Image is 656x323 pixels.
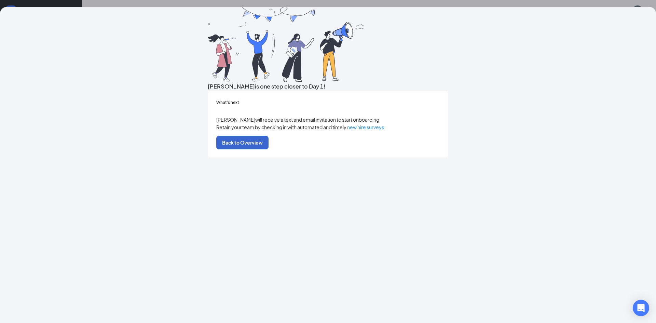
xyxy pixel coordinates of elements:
[216,116,440,123] p: [PERSON_NAME] will receive a text and email invitation to start onboarding
[347,124,384,130] a: new hire surveys
[208,7,365,82] img: you are all set
[216,99,440,106] h5: What’s next
[216,136,269,149] button: Back to Overview
[633,300,649,316] div: Open Intercom Messenger
[208,82,448,91] h3: [PERSON_NAME] is one step closer to Day 1!
[216,123,440,131] p: Retain your team by checking in with automated and timely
